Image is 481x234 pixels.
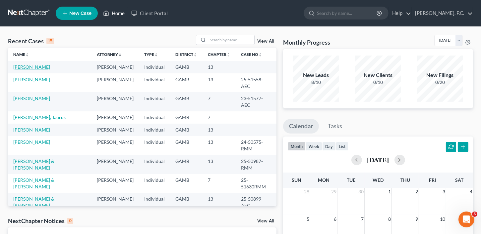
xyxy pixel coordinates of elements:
a: [PERSON_NAME], P.C. [412,7,473,19]
a: [PERSON_NAME] & [PERSON_NAME] [13,196,54,208]
td: 13 [203,136,236,155]
span: 4 [469,188,473,196]
td: [PERSON_NAME] [91,111,139,124]
td: [PERSON_NAME] [91,124,139,136]
a: [PERSON_NAME] [13,96,50,101]
td: 25-51558-AEC [236,73,276,92]
td: GAMB [170,61,203,73]
a: [PERSON_NAME] [13,127,50,133]
td: 23-51577-AEC [236,92,276,111]
td: [PERSON_NAME] [91,136,139,155]
div: 8/10 [293,79,339,86]
td: GAMB [170,92,203,111]
i: unfold_more [154,53,158,57]
i: unfold_more [25,53,29,57]
td: GAMB [170,193,203,212]
i: unfold_more [226,53,230,57]
span: 3 [442,188,446,196]
i: unfold_more [193,53,197,57]
input: Search by name... [208,35,254,45]
span: 1 [388,188,391,196]
td: Individual [139,61,170,73]
td: GAMB [170,124,203,136]
h3: Monthly Progress [283,38,330,46]
a: Nameunfold_more [13,52,29,57]
span: Sat [455,177,464,183]
span: Tue [347,177,355,183]
a: Tasks [322,119,348,134]
a: Typeunfold_more [144,52,158,57]
td: 25-50987-RMM [236,155,276,174]
button: day [322,142,336,151]
td: GAMB [170,174,203,193]
span: 28 [303,188,310,196]
td: Individual [139,174,170,193]
h2: [DATE] [367,156,389,163]
i: unfold_more [258,53,262,57]
td: Individual [139,155,170,174]
div: New Filings [417,71,463,79]
span: 30 [358,188,364,196]
a: [PERSON_NAME] [13,77,50,82]
button: month [288,142,306,151]
td: [PERSON_NAME] [91,174,139,193]
span: 5 [472,212,477,217]
button: list [336,142,348,151]
a: Home [100,7,128,19]
td: 24-50575-RMM [236,136,276,155]
td: GAMB [170,111,203,124]
span: 6 [333,215,337,223]
a: View All [257,219,274,223]
button: week [306,142,322,151]
div: Recent Cases [8,37,54,45]
td: 7 [203,92,236,111]
td: [PERSON_NAME] [91,92,139,111]
td: Individual [139,73,170,92]
span: Wed [373,177,384,183]
td: [PERSON_NAME] [91,155,139,174]
a: Help [389,7,411,19]
td: Individual [139,136,170,155]
a: [PERSON_NAME] [13,139,50,145]
span: 7 [360,215,364,223]
a: Calendar [283,119,319,134]
td: 13 [203,61,236,73]
input: Search by name... [317,7,378,19]
td: Individual [139,193,170,212]
span: 8 [388,215,391,223]
span: New Case [69,11,91,16]
a: [PERSON_NAME] [13,64,50,70]
span: 10 [439,215,446,223]
td: 7 [203,111,236,124]
td: Individual [139,92,170,111]
td: 7 [203,174,236,193]
span: Sun [292,177,302,183]
td: 25-51630RMM [236,174,276,193]
a: [PERSON_NAME], Taurus [13,114,66,120]
div: 15 [46,38,54,44]
a: Chapterunfold_more [208,52,230,57]
a: Districtunfold_more [175,52,197,57]
td: 13 [203,155,236,174]
div: 0/10 [355,79,401,86]
a: Client Portal [128,7,171,19]
td: GAMB [170,136,203,155]
td: GAMB [170,73,203,92]
div: 0 [67,218,73,224]
span: Thu [400,177,410,183]
td: [PERSON_NAME] [91,73,139,92]
span: 5 [306,215,310,223]
a: View All [257,39,274,44]
td: GAMB [170,155,203,174]
a: [PERSON_NAME] & [PERSON_NAME] [13,177,54,189]
a: [PERSON_NAME] & [PERSON_NAME] [13,158,54,171]
td: [PERSON_NAME] [91,61,139,73]
i: unfold_more [118,53,122,57]
td: [PERSON_NAME] [91,193,139,212]
div: New Clients [355,71,401,79]
td: 13 [203,124,236,136]
td: 13 [203,193,236,212]
div: 0/20 [417,79,463,86]
span: 29 [331,188,337,196]
div: New Leads [293,71,339,79]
